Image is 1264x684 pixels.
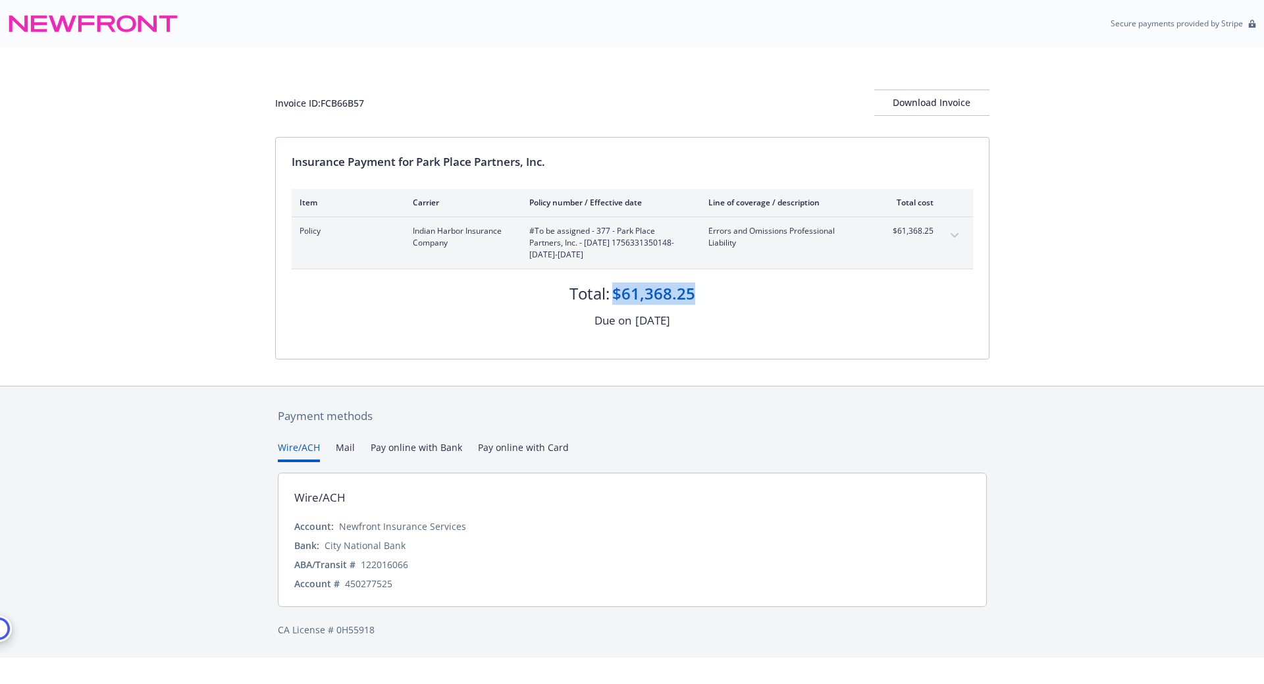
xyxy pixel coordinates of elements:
[708,225,863,249] span: Errors and Omissions Professional Liability
[529,225,687,261] span: #To be assigned - 377 - Park Place Partners, Inc. - [DATE] 1756331350148 - [DATE]-[DATE]
[275,96,364,110] div: Invoice ID: FCB66B57
[294,577,340,591] div: Account #
[884,225,934,237] span: $61,368.25
[874,90,989,116] button: Download Invoice
[413,225,508,249] span: Indian Harbor Insurance Company
[345,577,392,591] div: 450277525
[278,408,987,425] div: Payment methods
[336,440,355,462] button: Mail
[612,282,695,305] div: $61,368.25
[278,623,987,637] div: CA License # 0H55918
[361,558,408,571] div: 122016066
[278,440,320,462] button: Wire/ACH
[478,440,569,462] button: Pay online with Card
[413,197,508,208] div: Carrier
[294,489,346,506] div: Wire/ACH
[292,153,973,171] div: Insurance Payment for Park Place Partners, Inc.
[294,539,319,552] div: Bank:
[529,197,687,208] div: Policy number / Effective date
[294,519,334,533] div: Account:
[594,312,631,329] div: Due on
[874,90,989,115] div: Download Invoice
[294,558,355,571] div: ABA/Transit #
[884,197,934,208] div: Total cost
[371,440,462,462] button: Pay online with Bank
[1111,18,1243,29] p: Secure payments provided by Stripe
[339,519,466,533] div: Newfront Insurance Services
[325,539,406,552] div: City National Bank
[300,225,392,237] span: Policy
[708,197,863,208] div: Line of coverage / description
[292,217,973,269] div: PolicyIndian Harbor Insurance Company#To be assigned - 377 - Park Place Partners, Inc. - [DATE] 1...
[300,197,392,208] div: Item
[944,225,965,246] button: expand content
[569,282,610,305] div: Total:
[635,312,670,329] div: [DATE]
